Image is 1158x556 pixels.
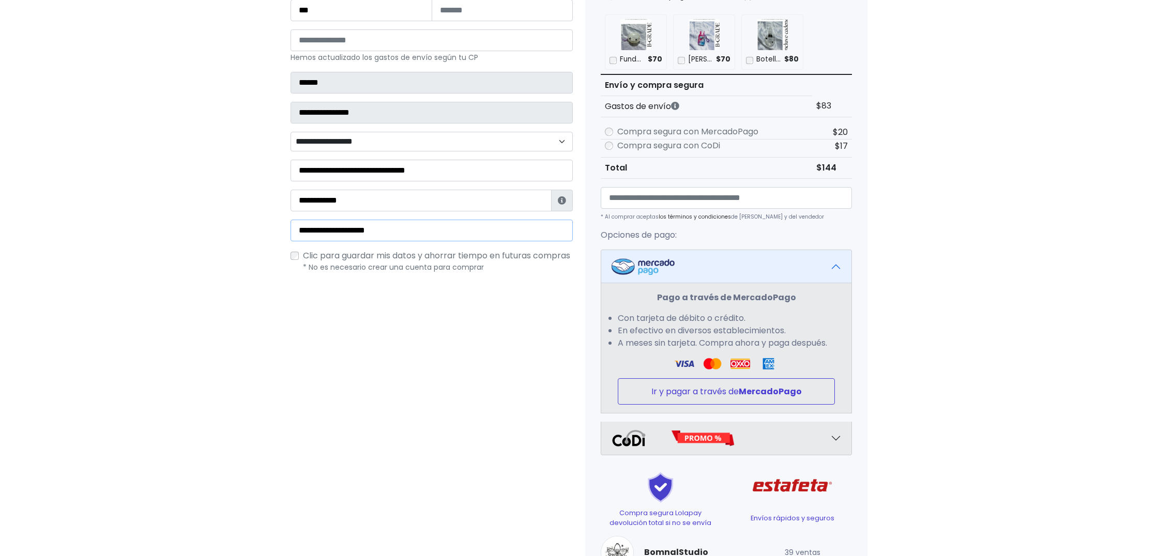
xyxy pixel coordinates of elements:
[756,54,781,65] p: Botella Bangchan
[757,19,788,50] img: Botella Bangchan
[601,213,852,221] p: * Al comprar aceptas de [PERSON_NAME] y del vendedor
[648,54,662,65] span: $70
[674,358,694,370] img: Visa Logo
[601,96,812,117] th: Gastos de envío
[671,430,735,446] img: Promo
[703,358,722,370] img: Visa Logo
[303,262,573,273] p: * No es necesario crear una cuenta para comprar
[617,126,758,138] label: Compra segura con MercadoPago
[835,140,848,152] span: $17
[620,54,645,65] p: Funda decorada freebuds 4i
[733,513,852,523] p: Envíos rápidos y seguros
[620,19,651,50] img: Funda decorada freebuds 4i
[659,213,731,221] a: los términos y condiciones
[601,74,812,96] th: Envío y compra segura
[689,19,720,50] img: Llavero Jaemin
[618,325,835,337] li: En efectivo en diversos establecimientos.
[601,229,852,241] p: Opciones de pago:
[812,157,852,178] td: $144
[758,358,778,370] img: Amex Logo
[291,52,478,63] small: Hemos actualizado los gastos de envío según tu CP
[812,96,852,117] td: $83
[671,102,679,110] i: Los gastos de envío dependen de códigos postales. ¡Te puedes llevar más productos en un solo envío !
[612,430,646,446] img: Codi Logo
[657,291,796,303] strong: Pago a través de MercadoPago
[617,140,720,152] label: Compra segura con CoDi
[716,54,730,65] span: $70
[624,472,696,503] img: Shield
[601,508,720,528] p: Compra segura Lolapay devolución total si no se envía
[744,464,840,508] img: Estafeta Logo
[688,54,713,65] p: Llavero Jaemin
[730,358,750,370] img: Oxxo Logo
[612,258,675,275] img: Mercadopago Logo
[303,250,570,261] span: Clic para guardar mis datos y ahorrar tiempo en futuras compras
[618,312,835,325] li: Con tarjeta de débito o crédito.
[618,378,835,405] button: Ir y pagar a través deMercadoPago
[558,196,566,205] i: Estafeta lo usará para ponerse en contacto en caso de tener algún problema con el envío
[739,385,802,397] strong: MercadoPago
[601,157,812,178] th: Total
[784,54,799,65] span: $80
[833,126,848,138] span: $20
[618,337,835,349] li: A meses sin tarjeta. Compra ahora y paga después.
